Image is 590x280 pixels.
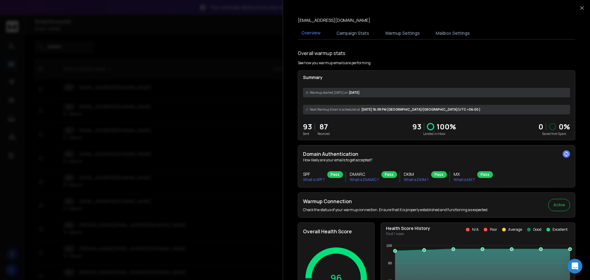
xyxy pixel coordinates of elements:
[333,26,373,40] button: Campaign Stats
[412,132,456,136] p: Landed in Inbox
[303,88,570,97] div: [DATE]
[303,228,369,235] h2: Overall Health Score
[350,171,379,177] h3: DMARC
[548,199,570,211] button: Active
[404,177,429,182] p: What is DKIM ?
[317,122,330,132] p: 87
[559,122,570,132] p: 0 %
[298,26,324,40] button: Overview
[538,121,543,132] strong: 0
[303,74,570,81] p: Summary
[431,171,447,178] div: Pass
[454,171,475,177] h3: MX
[386,244,392,247] tspan: 100
[437,122,456,132] p: 100 %
[412,122,421,132] p: 93
[327,171,343,178] div: Pass
[472,227,479,232] p: N/A
[303,122,312,132] p: 93
[298,17,370,23] p: [EMAIL_ADDRESS][DOMAIN_NAME]
[303,132,312,136] p: Sent
[404,171,429,177] h3: DKIM
[538,132,570,136] p: Saved from Spam
[533,227,541,232] p: Good
[381,26,423,40] button: Warmup Settings
[386,231,430,236] p: Past 1 week
[317,132,330,136] p: Received
[350,177,379,182] p: What is DMARC ?
[303,150,570,158] h2: Domain Authentication
[454,177,475,182] p: What is MX ?
[553,227,568,232] p: Excellent
[303,171,325,177] h3: SPF
[388,261,392,265] tspan: 80
[381,171,397,178] div: Pass
[568,259,582,274] div: Open Intercom Messenger
[508,227,522,232] p: Average
[310,107,360,112] span: Next Warmup Email is scheduled at
[303,198,488,205] h2: Warmup Connection
[477,171,493,178] div: Pass
[298,49,345,57] h1: Overall warmup stats
[303,207,488,212] p: Check the status of your warmup connection. Ensure that it is properly established and functionin...
[310,90,348,95] span: Warmup started [DATE] on
[386,225,430,231] p: Health Score History
[298,61,371,65] p: See how you warmup emails are performing
[303,177,325,182] p: What is SPF ?
[303,158,570,163] p: How likely are your emails to get accepted?
[432,26,474,40] button: Mailbox Settings
[303,105,570,114] div: [DATE] 16:38 PM [GEOGRAPHIC_DATA]/[GEOGRAPHIC_DATA] (UTC +06:00 )
[490,227,497,232] p: Poor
